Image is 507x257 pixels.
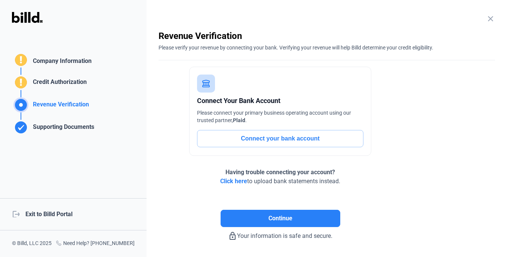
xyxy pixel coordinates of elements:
div: Supporting Documents [30,123,94,135]
div: to upload bank statements instead. [220,168,340,186]
span: Click here [220,178,247,185]
mat-icon: close [486,14,495,23]
div: Please connect your primary business operating account using our trusted partner, . [197,109,363,124]
div: Need Help? [PHONE_NUMBER] [56,239,135,248]
mat-icon: lock_outline [228,232,237,241]
div: Connect Your Bank Account [197,96,363,106]
div: Revenue Verification [30,100,89,112]
button: Continue [221,210,340,227]
div: Revenue Verification [159,30,495,42]
span: Continue [268,214,292,223]
span: Plaid [233,117,245,123]
div: Credit Authorization [30,78,87,90]
div: © Billd, LLC 2025 [12,239,52,248]
button: Connect your bank account [197,130,363,147]
div: Your information is safe and secure. [159,227,402,241]
mat-icon: logout [12,210,19,217]
div: Company Information [30,57,92,67]
div: Please verify your revenue by connecting your bank. Verifying your revenue will help Billd determ... [159,42,495,51]
img: Billd Logo [12,12,43,23]
span: Having trouble connecting your account? [225,169,335,176]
